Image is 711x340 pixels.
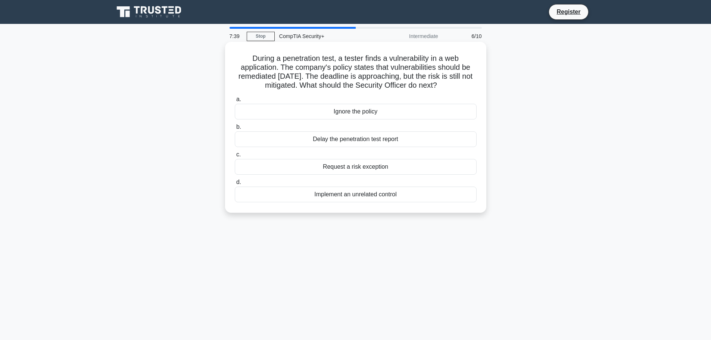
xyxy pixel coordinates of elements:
div: Ignore the policy [235,104,477,119]
span: b. [236,124,241,130]
div: Delay the penetration test report [235,131,477,147]
h5: During a penetration test, a tester finds a vulnerability in a web application. The company's pol... [234,54,477,90]
a: Register [552,7,585,16]
div: 6/10 [443,29,486,44]
span: d. [236,179,241,185]
div: Request a risk exception [235,159,477,175]
span: a. [236,96,241,102]
a: Stop [247,32,275,41]
span: c. [236,151,241,157]
div: CompTIA Security+ [275,29,377,44]
div: 7:39 [225,29,247,44]
div: Intermediate [377,29,443,44]
div: Implement an unrelated control [235,187,477,202]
